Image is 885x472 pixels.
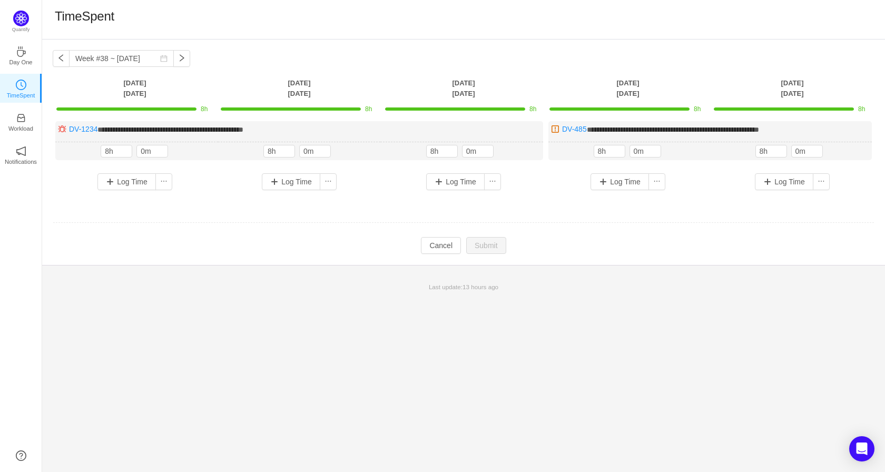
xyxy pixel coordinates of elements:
button: icon: ellipsis [484,173,501,190]
img: 10303 [58,125,66,133]
button: Log Time [97,173,156,190]
i: icon: notification [16,146,26,156]
button: Log Time [591,173,649,190]
i: icon: inbox [16,113,26,123]
div: Open Intercom Messenger [849,436,874,461]
img: Quantify [13,11,29,26]
p: Quantify [12,26,30,34]
a: icon: coffeeDay One [16,50,26,60]
button: Log Time [426,173,485,190]
p: Workload [8,124,33,133]
button: Log Time [262,173,320,190]
a: icon: question-circle [16,450,26,461]
span: 8h [694,105,701,113]
span: 8h [201,105,208,113]
button: Log Time [755,173,813,190]
img: 10308 [551,125,559,133]
h1: TimeSpent [55,8,114,24]
button: Submit [466,237,506,254]
th: [DATE] [DATE] [710,77,874,99]
a: DV-1234 [69,125,97,133]
input: Select a week [69,50,174,67]
span: 8h [365,105,372,113]
span: 8h [529,105,536,113]
i: icon: coffee [16,46,26,57]
i: icon: calendar [160,55,168,62]
span: Last update: [429,283,498,290]
th: [DATE] [DATE] [53,77,217,99]
i: icon: clock-circle [16,80,26,90]
th: [DATE] [DATE] [546,77,710,99]
th: [DATE] [DATE] [381,77,546,99]
a: icon: notificationNotifications [16,149,26,160]
button: icon: ellipsis [648,173,665,190]
p: TimeSpent [7,91,35,100]
button: Cancel [421,237,461,254]
a: icon: inboxWorkload [16,116,26,126]
a: icon: clock-circleTimeSpent [16,83,26,93]
button: icon: right [173,50,190,67]
button: icon: ellipsis [813,173,830,190]
button: icon: left [53,50,70,67]
span: 8h [858,105,865,113]
p: Notifications [5,157,37,166]
a: DV-485 [562,125,587,133]
button: icon: ellipsis [155,173,172,190]
p: Day One [9,57,32,67]
th: [DATE] [DATE] [217,77,381,99]
button: icon: ellipsis [320,173,337,190]
span: 13 hours ago [463,283,498,290]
